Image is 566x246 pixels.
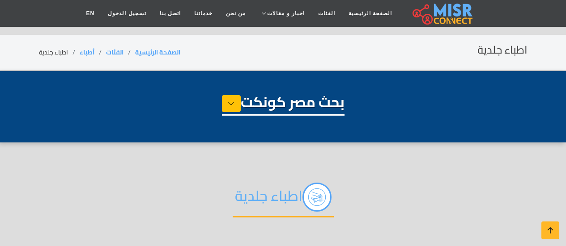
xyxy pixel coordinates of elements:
a: الصفحة الرئيسية [135,46,180,58]
a: الفئات [106,46,123,58]
span: اخبار و مقالات [267,9,305,17]
h1: بحث مصر كونكت [222,93,345,116]
li: اطباء جلدية [39,48,80,57]
img: hWxcuLC5XSYMg4jBQuTo.png [302,183,332,212]
img: main.misr_connect [413,2,472,25]
a: خدماتنا [187,5,219,22]
a: اخبار و مقالات [252,5,311,22]
a: الصفحة الرئيسية [342,5,399,22]
a: الفئات [311,5,342,22]
a: تسجيل الدخول [101,5,153,22]
a: EN [80,5,102,22]
h2: اطباء جلدية [233,183,334,217]
a: أطباء [80,46,94,58]
h2: اطباء جلدية [477,44,528,57]
a: من نحن [219,5,252,22]
a: اتصل بنا [153,5,187,22]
